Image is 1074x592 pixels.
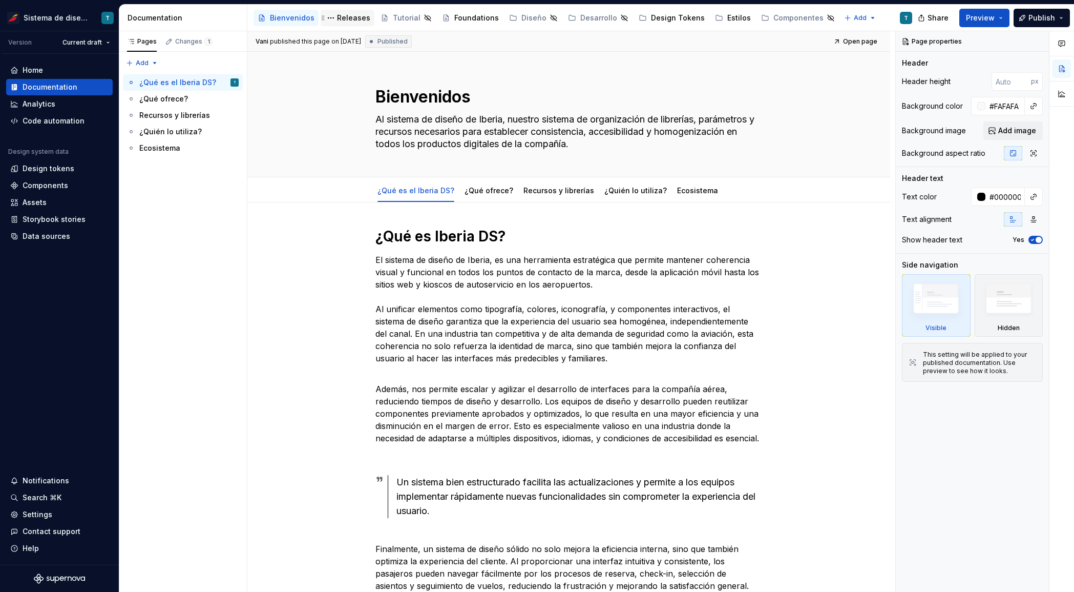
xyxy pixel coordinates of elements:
[1014,9,1070,27] button: Publish
[992,72,1031,91] input: Auto
[635,10,709,26] a: Design Tokens
[23,493,61,503] div: Search ⌘K
[6,62,113,78] a: Home
[902,58,928,68] div: Header
[123,56,161,70] button: Add
[902,192,937,202] div: Text color
[8,148,69,156] div: Design system data
[375,530,763,592] p: Finalmente, un sistema de diseño sólido no solo mejora la eficiencia interna, sino que también op...
[6,194,113,211] a: Assets
[902,260,958,270] div: Side navigation
[523,186,594,195] a: Recursos y librerías
[23,526,80,537] div: Contact support
[998,324,1020,332] div: Hidden
[928,13,949,23] span: Share
[757,10,839,26] a: Componentes
[23,231,70,241] div: Data sources
[23,214,86,224] div: Storybook stories
[254,10,319,26] a: Bienvenidos
[204,37,213,46] span: 1
[23,164,74,174] div: Design tokens
[913,9,955,27] button: Share
[23,99,55,109] div: Analytics
[6,96,113,112] a: Analytics
[902,274,971,337] div: Visible
[254,8,839,28] div: Page tree
[902,214,952,224] div: Text alignment
[373,85,761,109] textarea: Bienvenidos
[975,274,1043,337] div: Hidden
[23,509,52,520] div: Settings
[998,126,1036,136] span: Add image
[985,97,1025,115] input: Auto
[711,10,755,26] a: Estilos
[377,37,408,46] span: Published
[830,34,882,49] a: Open page
[580,13,617,23] div: Desarrollo
[136,59,149,67] span: Add
[6,228,113,244] a: Data sources
[902,76,951,87] div: Header height
[465,186,513,195] a: ¿Qué ofrece?
[902,235,962,245] div: Show header text
[58,35,115,50] button: Current draft
[925,324,946,332] div: Visible
[6,177,113,194] a: Components
[6,211,113,228] a: Storybook stories
[505,10,562,26] a: Diseño
[139,110,210,120] div: Recursos y librerías
[727,13,751,23] div: Estilos
[127,37,157,46] div: Pages
[393,13,420,23] div: Tutorial
[123,124,243,140] a: ¿Quién lo utiliza?
[270,37,361,46] div: published this page on [DATE]
[139,127,202,137] div: ¿Quién lo utiliza?
[923,351,1036,375] div: This setting will be applied to your published documentation. Use preview to see how it looks.
[377,186,454,195] a: ¿Qué es el Iberia DS?
[23,543,39,554] div: Help
[983,121,1043,140] button: Add image
[8,38,32,47] div: Version
[123,107,243,124] a: Recursos y librerías
[902,101,963,111] div: Background color
[23,65,43,75] div: Home
[460,179,517,201] div: ¿Qué ofrece?
[123,91,243,107] a: ¿Qué ofrece?
[564,10,633,26] a: Desarrollo
[521,13,546,23] div: Diseño
[6,113,113,129] a: Code automation
[375,254,763,364] p: El sistema de diseño de Iberia, es una herramienta estratégica que permite mantener coherencia vi...
[123,74,243,91] a: ¿Qué es el Iberia DS?T
[270,13,314,23] div: Bienvenidos
[375,371,763,444] p: Además, nos permite escalar y agilizar el desarrollo de interfaces para la compañía aérea, reduci...
[673,179,722,201] div: Ecosistema
[902,148,985,158] div: Background aspect ratio
[23,476,69,486] div: Notifications
[985,188,1025,206] input: Auto
[1031,77,1039,86] p: px
[600,179,671,201] div: ¿Quién lo utiliza?
[139,77,216,88] div: ¿Qué es el Iberia DS?
[651,13,705,23] div: Design Tokens
[854,14,867,22] span: Add
[396,475,763,518] div: Un sistema bien estructurado facilita las actualizaciones y permite a los equipos implementar ráp...
[1028,13,1055,23] span: Publish
[375,227,763,246] h1: ¿Qué es Iberia DS?
[6,523,113,540] button: Contact support
[1013,236,1024,244] label: Yes
[959,9,1009,27] button: Preview
[6,540,113,557] button: Help
[904,14,908,22] div: T
[337,13,370,23] div: Releases
[123,140,243,156] a: Ecosistema
[6,506,113,523] a: Settings
[23,82,77,92] div: Documentation
[24,13,89,23] div: Sistema de diseño Iberia
[438,10,503,26] a: Foundations
[139,143,180,153] div: Ecosistema
[6,79,113,95] a: Documentation
[34,574,85,584] svg: Supernova Logo
[23,116,85,126] div: Code automation
[23,197,47,208] div: Assets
